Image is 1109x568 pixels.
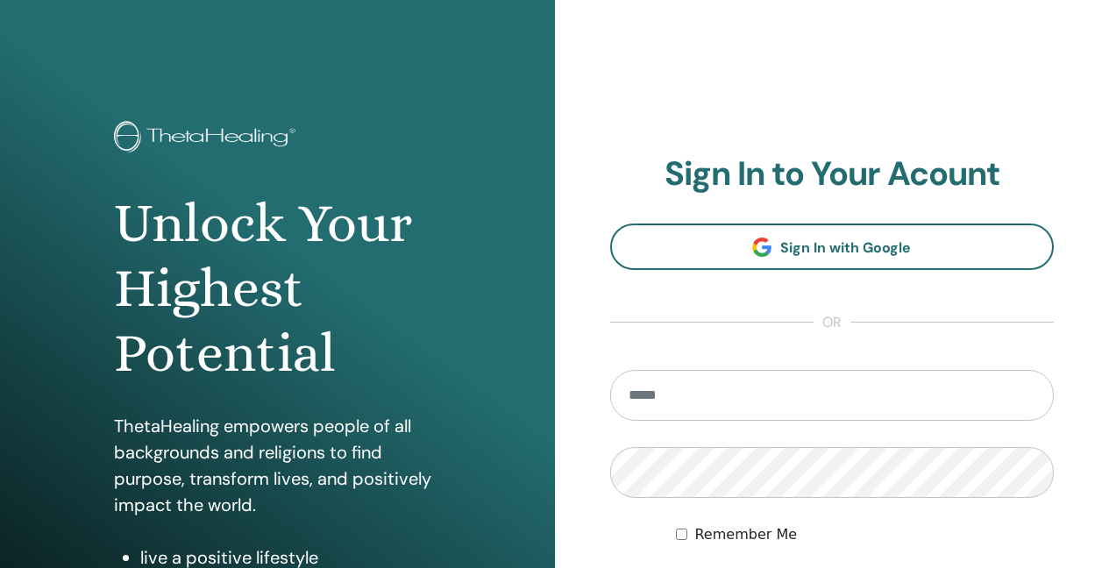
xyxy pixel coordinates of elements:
h1: Unlock Your Highest Potential [114,191,440,387]
a: Sign In with Google [610,224,1055,270]
span: Sign In with Google [780,238,911,257]
p: ThetaHealing empowers people of all backgrounds and religions to find purpose, transform lives, a... [114,413,440,518]
label: Remember Me [694,524,797,545]
span: or [814,312,850,333]
div: Keep me authenticated indefinitely or until I manually logout [676,524,1054,545]
h2: Sign In to Your Acount [610,154,1055,195]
